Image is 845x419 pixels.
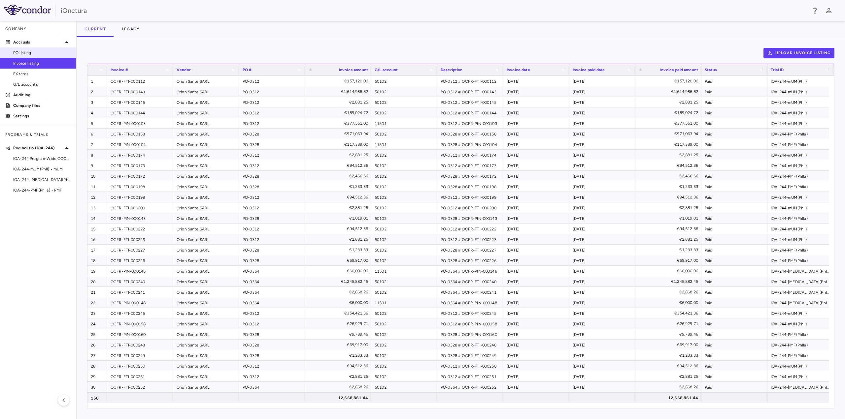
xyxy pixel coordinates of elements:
div: Orion Sante SARL [173,350,239,360]
div: [DATE] [569,129,635,139]
div: PO-0312 # OCFR-FTI-000250 [437,361,503,371]
div: Orion Sante SARL [173,371,239,381]
div: [DATE] [503,224,569,234]
div: Orion Sante SARL [173,107,239,118]
div: PO-0328 # OCFR-FTI-000249 [437,350,503,360]
div: Paid [701,76,767,86]
div: Orion Sante SARL [173,287,239,297]
img: logo-full-SnFGN8VE.png [4,5,51,15]
span: PO listing [13,50,71,56]
div: IOA-244-mUM(PhII) [767,308,833,318]
div: IOA-244-mUM(PhII) [767,160,833,170]
div: OCFR-FTI-000223 [107,234,173,244]
div: PO-0328 # OCFR-FTI-000226 [437,255,503,265]
div: IOA-244-PMF(PhIIa) [767,129,833,139]
div: IOA-244-PMF(PhIIa) [767,329,833,339]
div: [DATE] [503,139,569,149]
div: Orion Sante SARL [173,234,239,244]
div: PO-0364 [239,276,305,286]
div: PO-0312 [239,160,305,170]
span: IOA-244-mUM(PhII) • mUM [13,166,71,172]
div: Orion Sante SARL [173,129,239,139]
div: [DATE] [569,297,635,308]
div: 3 [87,97,107,107]
div: Paid [701,329,767,339]
div: [DATE] [503,129,569,139]
div: Orion Sante SARL [173,97,239,107]
div: 50102 [371,224,437,234]
div: Orion Sante SARL [173,86,239,97]
div: Paid [701,234,767,244]
div: OCFR-FTI-000227 [107,245,173,255]
div: 28 [87,361,107,371]
div: [DATE] [503,245,569,255]
div: [DATE] [503,97,569,107]
div: 15 [87,224,107,234]
div: [DATE] [503,276,569,286]
div: Orion Sante SARL [173,213,239,223]
div: Orion Sante SARL [173,255,239,265]
div: OCFR-FTI-000248 [107,340,173,350]
p: Settings [13,113,71,119]
div: IOA-244-mUM(PhII) [767,150,833,160]
div: IOA-244-mUM(PhII) [767,192,833,202]
div: PO-0328 [239,181,305,192]
div: 19 [87,266,107,276]
span: IOA-244 Program-Wide OCCs • IOA-244 Program-Wide OCCs [13,156,71,162]
div: PO-0364 [239,266,305,276]
div: IOA-244-PMF(PhIIa) [767,340,833,350]
div: 50102 [371,202,437,213]
div: [DATE] [503,340,569,350]
div: Orion Sante SARL [173,266,239,276]
div: IOA-244-mUM(PhII) [767,86,833,97]
div: OCFR-PIN-000104 [107,139,173,149]
div: PO-0364 [239,287,305,297]
div: Paid [701,150,767,160]
div: 50102 [371,318,437,329]
div: OCFR-PIN-000146 [107,266,173,276]
div: Paid [701,340,767,350]
div: Orion Sante SARL [173,181,239,192]
div: 1 [87,76,107,86]
div: PO-0312 [239,318,305,329]
div: Orion Sante SARL [173,340,239,350]
div: [DATE] [503,266,569,276]
div: PO-0328 [239,255,305,265]
div: OCFR-FTI-000158 [107,129,173,139]
div: Orion Sante SARL [173,329,239,339]
div: 20 [87,276,107,286]
div: PO-0328 # OCFR-PIN-000160 [437,329,503,339]
div: [DATE] [503,255,569,265]
div: 50102 [371,213,437,223]
p: Accruals [13,39,63,45]
div: [DATE] [503,86,569,97]
div: [DATE] [503,181,569,192]
div: IOA-244-PMF(PhIIa) [767,350,833,360]
div: PO-0328 [239,350,305,360]
div: Paid [701,97,767,107]
div: 50102 [371,76,437,86]
div: OCFR-FTI-000144 [107,107,173,118]
div: IOA-244-PMF(PhIIa) [767,255,833,265]
div: PO-0328 [239,171,305,181]
div: 22 [87,297,107,308]
div: PO-0312 # OCFR-FTI-000144 [437,107,503,118]
div: Orion Sante SARL [173,361,239,371]
div: PO-0328 [239,340,305,350]
div: PO-0364 # OCFR-FTI-000240 [437,276,503,286]
div: IOA-244-PMF(PhIIa) [767,245,833,255]
div: 50102 [371,181,437,192]
div: 50102 [371,255,437,265]
div: [DATE] [569,97,635,107]
div: Orion Sante SARL [173,245,239,255]
div: PO-0312 # OCFR-FTI-000145 [437,97,503,107]
div: [DATE] [503,107,569,118]
div: PO-0328 # OCFR-FTI-000227 [437,245,503,255]
div: [DATE] [569,86,635,97]
div: Paid [701,192,767,202]
div: PO-0312 [239,150,305,160]
div: 11 [87,181,107,192]
div: 2 [87,86,107,97]
div: OCFR-PIN-000160 [107,329,173,339]
div: [DATE] [569,329,635,339]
